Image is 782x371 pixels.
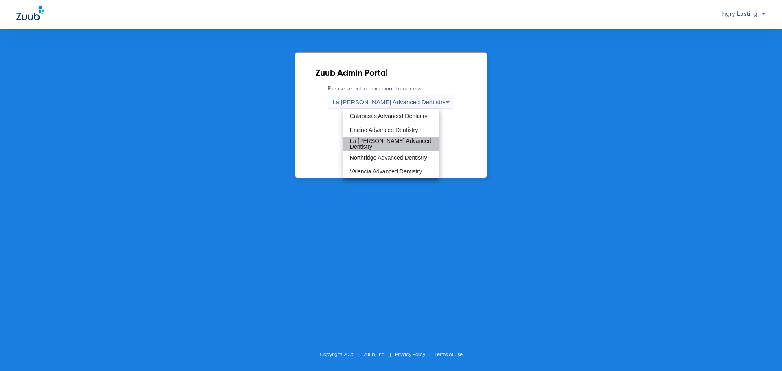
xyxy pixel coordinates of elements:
[369,144,413,151] span: Access Account
[395,352,425,357] a: Privacy Policy
[741,332,782,371] iframe: Chat Widget
[332,99,446,105] span: La [PERSON_NAME] Advanced Dentistry
[435,352,463,357] a: Terms of Use
[316,70,466,78] h2: Zuub Admin Portal
[320,351,364,359] li: Copyright 2025
[353,139,429,155] button: Access Account
[16,6,44,20] img: Zuub Logo
[364,351,395,359] li: Zuub, Inc.
[721,11,766,17] span: Ingry Lasting
[328,85,454,109] label: Please select an account to access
